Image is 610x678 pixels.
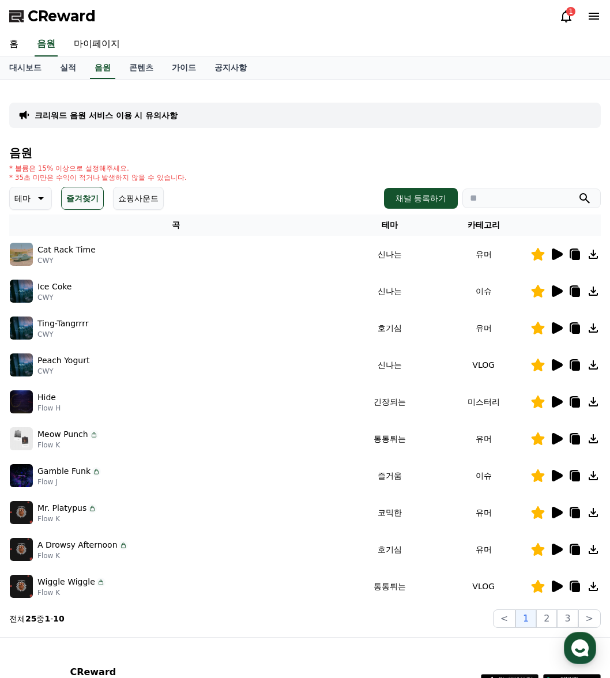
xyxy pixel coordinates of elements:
[3,366,76,394] a: 홈
[37,244,96,256] p: Cat Rack Time
[163,57,205,79] a: 가이드
[37,588,106,597] p: Flow K
[61,187,104,210] button: 즐겨찾기
[436,568,530,605] td: VLOG
[76,366,149,394] a: 대화
[106,383,119,393] span: 대화
[149,366,221,394] a: 설정
[436,214,530,236] th: 카테고리
[37,367,89,376] p: CWY
[384,188,458,209] button: 채널 등록하기
[559,9,573,23] a: 1
[37,355,89,367] p: Peach Yogurt
[37,502,86,514] p: Mr. Platypus
[343,383,437,420] td: 긴장되는
[10,280,33,303] img: music
[37,440,99,450] p: Flow K
[436,494,530,531] td: 유머
[37,330,88,339] p: CWY
[10,243,33,266] img: music
[51,57,85,79] a: 실적
[65,32,129,56] a: 마이페이지
[343,494,437,531] td: 코믹한
[37,576,95,588] p: Wiggle Wiggle
[37,477,101,487] p: Flow J
[343,214,437,236] th: 테마
[113,187,164,210] button: 쇼핑사운드
[436,346,530,383] td: VLOG
[44,614,50,623] strong: 1
[205,57,256,79] a: 공지사항
[10,464,33,487] img: music
[120,57,163,79] a: 콘텐츠
[35,32,58,56] a: 음원
[436,420,530,457] td: 유머
[37,256,96,265] p: CWY
[36,383,43,392] span: 홈
[37,318,88,330] p: Ting-Tangrrrr
[37,539,118,551] p: A Drowsy Afternoon
[37,391,56,404] p: Hide
[9,214,343,236] th: 곡
[37,293,71,302] p: CWY
[343,310,437,346] td: 호기심
[436,531,530,568] td: 유머
[9,146,601,159] h4: 음원
[557,609,578,628] button: 3
[9,173,187,182] p: * 35초 미만은 수익이 적거나 발생하지 않을 수 있습니다.
[10,353,33,376] img: music
[37,404,61,413] p: Flow H
[37,428,88,440] p: Meow Punch
[9,164,187,173] p: * 볼륨은 15% 이상으로 설정해주세요.
[178,383,192,392] span: 설정
[37,551,128,560] p: Flow K
[35,110,178,121] a: 크리워드 음원 서비스 이용 시 유의사항
[37,281,71,293] p: Ice Coke
[343,236,437,273] td: 신나는
[10,317,33,340] img: music
[343,420,437,457] td: 통통튀는
[25,614,36,623] strong: 25
[343,273,437,310] td: 신나는
[566,7,575,16] div: 1
[493,609,515,628] button: <
[9,187,52,210] button: 테마
[436,383,530,420] td: 미스터리
[10,501,33,524] img: music
[9,613,65,624] p: 전체 중 -
[90,57,115,79] a: 음원
[343,568,437,605] td: 통통튀는
[10,427,33,450] img: music
[9,7,96,25] a: CReward
[515,609,536,628] button: 1
[343,457,437,494] td: 즐거움
[10,538,33,561] img: music
[436,236,530,273] td: 유머
[37,465,91,477] p: Gamble Funk
[14,190,31,206] p: 테마
[53,614,64,623] strong: 10
[10,390,33,413] img: music
[37,514,97,523] p: Flow K
[343,531,437,568] td: 호기심
[28,7,96,25] span: CReward
[436,310,530,346] td: 유머
[10,575,33,598] img: music
[436,457,530,494] td: 이슈
[343,346,437,383] td: 신나는
[536,609,557,628] button: 2
[578,609,601,628] button: >
[436,273,530,310] td: 이슈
